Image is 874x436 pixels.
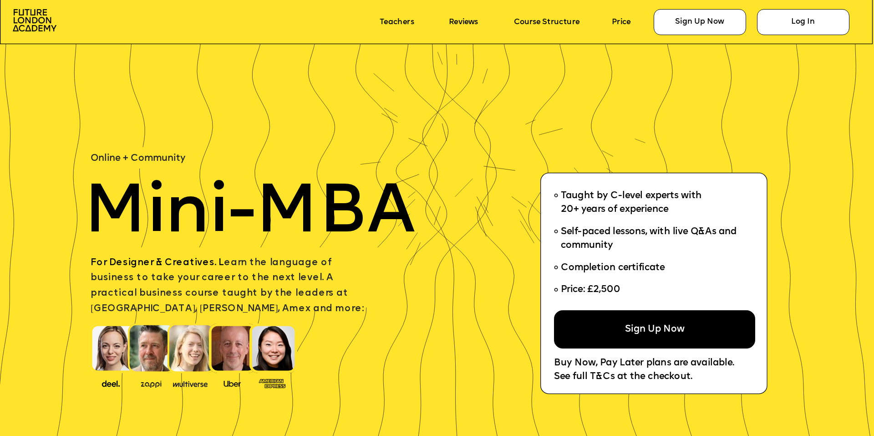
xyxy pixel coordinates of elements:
span: For Designer & Creatives. L [91,258,224,268]
img: image-99cff0b2-a396-4aab-8550-cf4071da2cb9.png [215,378,249,388]
span: Buy Now, Pay Later plans are available. [554,358,734,368]
span: Completion certificate [561,263,665,272]
img: image-b2f1584c-cbf7-4a77-bbe0-f56ae6ee31f2.png [134,378,168,388]
span: Mini-MBA [84,180,415,248]
span: Self-paced lessons, with live Q&As and community [561,227,739,250]
img: image-b7d05013-d886-4065-8d38-3eca2af40620.png [170,377,211,388]
span: Online + Community [91,154,185,163]
span: Price: £2,500 [561,285,620,295]
a: Reviews [449,18,478,26]
img: image-aac980e9-41de-4c2d-a048-f29dd30a0068.png [13,9,56,31]
span: Taught by C-level experts with 20+ years of experience [561,191,701,215]
img: image-388f4489-9820-4c53-9b08-f7df0b8d4ae2.png [94,377,128,388]
span: See full T&Cs at the checkout. [554,372,692,381]
a: Course Structure [514,18,579,26]
a: Teachers [380,18,414,26]
img: image-93eab660-639c-4de6-957c-4ae039a0235a.png [255,376,290,389]
span: earn the language of business to take your career to the next level. A practical business course ... [91,258,363,314]
a: Price [612,18,630,26]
